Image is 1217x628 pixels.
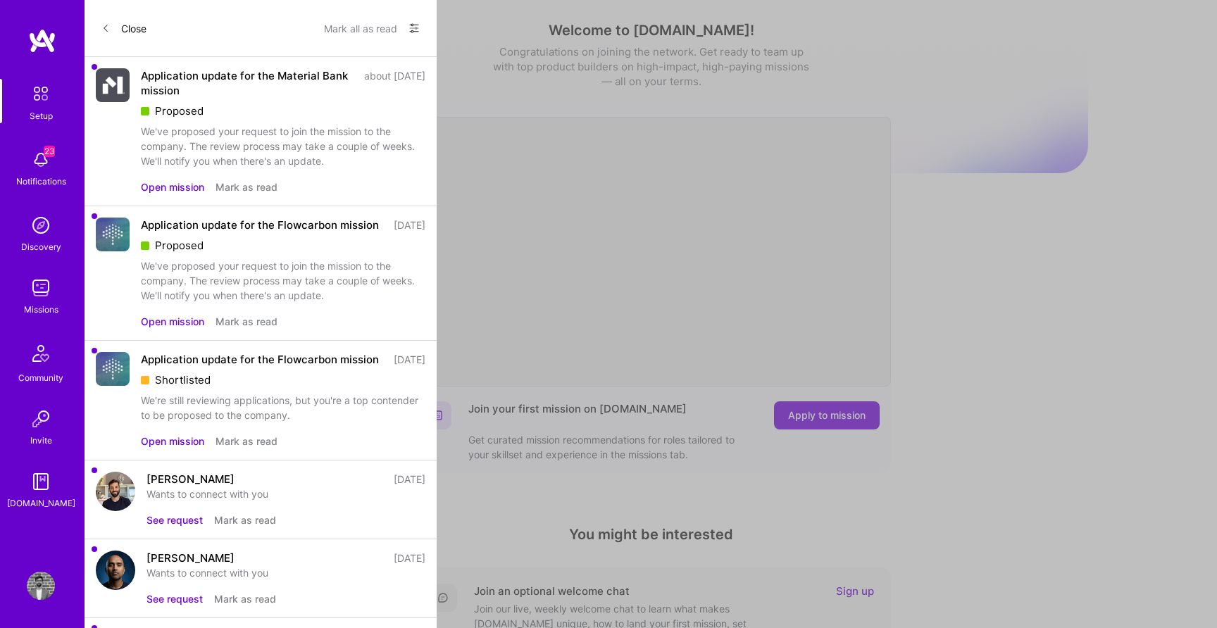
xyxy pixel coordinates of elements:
div: Wants to connect with you [146,486,425,501]
div: Wants to connect with you [146,565,425,580]
div: [PERSON_NAME] [146,551,235,565]
button: Close [101,17,146,39]
div: Setup [30,108,53,123]
img: setup [26,79,56,108]
img: logo [28,28,56,54]
div: Discovery [21,239,61,254]
div: Application update for the Material Bank mission [141,68,356,98]
img: Invite [27,405,55,433]
div: Missions [24,302,58,317]
div: Invite [30,433,52,448]
button: See request [146,513,203,527]
a: User Avatar [23,572,58,600]
button: Open mission [141,434,204,448]
button: Mark as read [214,591,276,606]
img: Community [24,337,58,370]
div: Proposed [141,238,425,253]
img: discovery [27,211,55,239]
div: [DOMAIN_NAME] [7,496,75,510]
div: [PERSON_NAME] [146,472,235,486]
img: user avatar [96,551,135,590]
img: user avatar [96,472,135,511]
button: Open mission [141,180,204,194]
button: Open mission [141,314,204,329]
button: Mark as read [216,434,277,448]
div: Community [18,370,63,385]
div: We've proposed your request to join the mission to the company. The review process may take a cou... [141,124,425,168]
img: Company Logo [96,352,130,386]
button: Mark as read [214,513,276,527]
div: Proposed [141,103,425,118]
img: guide book [27,467,55,496]
div: We've proposed your request to join the mission to the company. The review process may take a cou... [141,258,425,303]
div: Application update for the Flowcarbon mission [141,218,379,232]
div: [DATE] [394,218,425,232]
div: We're still reviewing applications, but you're a top contender to be proposed to the company. [141,393,425,422]
button: Mark as read [216,180,277,194]
button: See request [146,591,203,606]
img: Company Logo [96,218,130,251]
div: [DATE] [394,472,425,486]
div: [DATE] [394,551,425,565]
button: Mark as read [216,314,277,329]
img: Company Logo [96,68,130,102]
img: teamwork [27,274,55,302]
div: Shortlisted [141,372,425,387]
div: Application update for the Flowcarbon mission [141,352,379,367]
div: about [DATE] [364,68,425,98]
button: Mark all as read [324,17,397,39]
img: User Avatar [27,572,55,600]
div: [DATE] [394,352,425,367]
